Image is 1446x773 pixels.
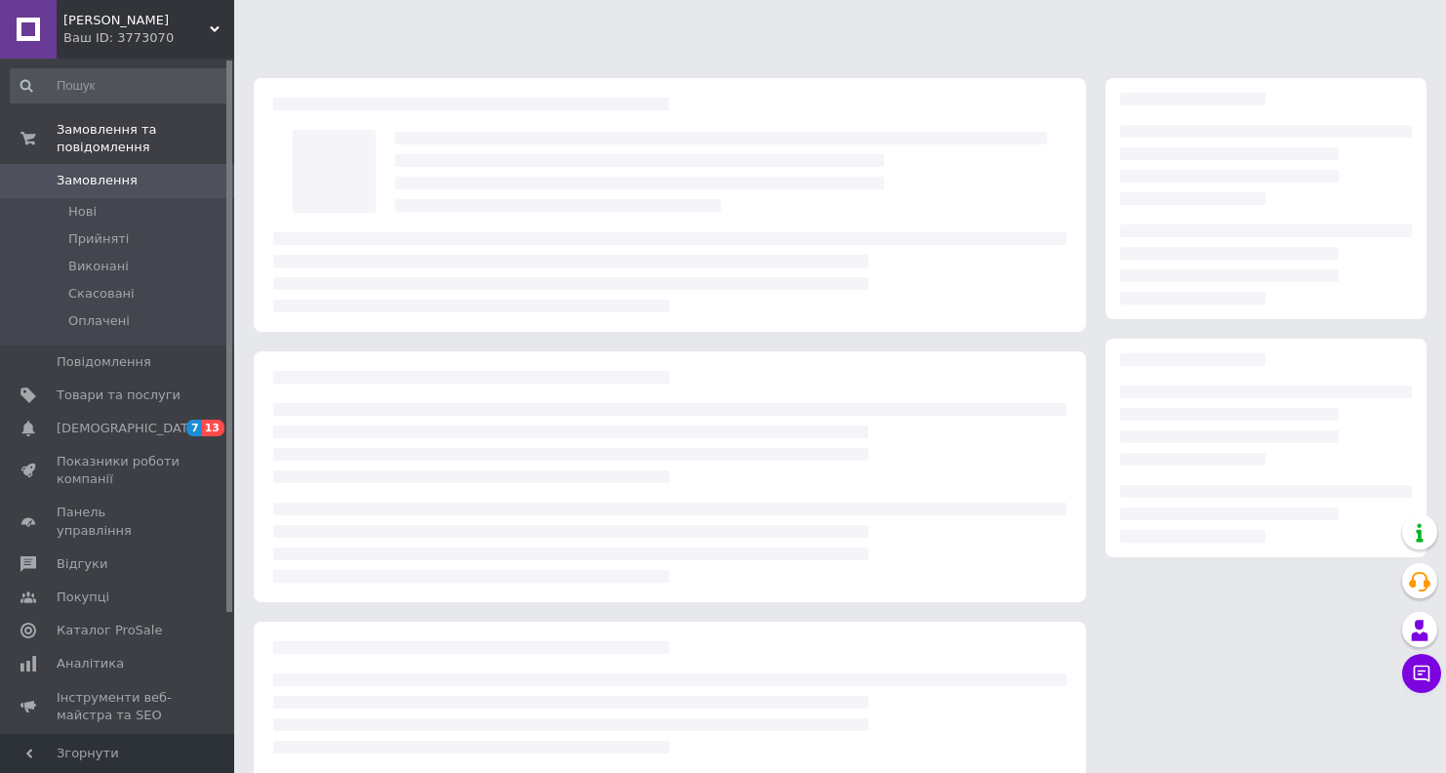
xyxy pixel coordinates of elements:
[68,258,129,275] span: Виконані
[68,312,130,330] span: Оплачені
[202,420,224,436] span: 13
[63,29,234,47] div: Ваш ID: 3773070
[57,589,109,606] span: Покупці
[63,12,210,29] span: Аеро Бум
[57,655,124,672] span: Аналітика
[57,689,181,724] span: Інструменти веб-майстра та SEO
[57,172,138,189] span: Замовлення
[1402,654,1441,693] button: Чат з покупцем
[10,68,230,103] input: Пошук
[57,504,181,539] span: Панель управління
[186,420,202,436] span: 7
[57,353,151,371] span: Повідомлення
[57,121,234,156] span: Замовлення та повідомлення
[68,230,129,248] span: Прийняті
[68,285,135,303] span: Скасовані
[57,453,181,488] span: Показники роботи компанії
[57,555,107,573] span: Відгуки
[57,420,201,437] span: [DEMOGRAPHIC_DATA]
[57,622,162,639] span: Каталог ProSale
[68,203,97,221] span: Нові
[57,386,181,404] span: Товари та послуги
